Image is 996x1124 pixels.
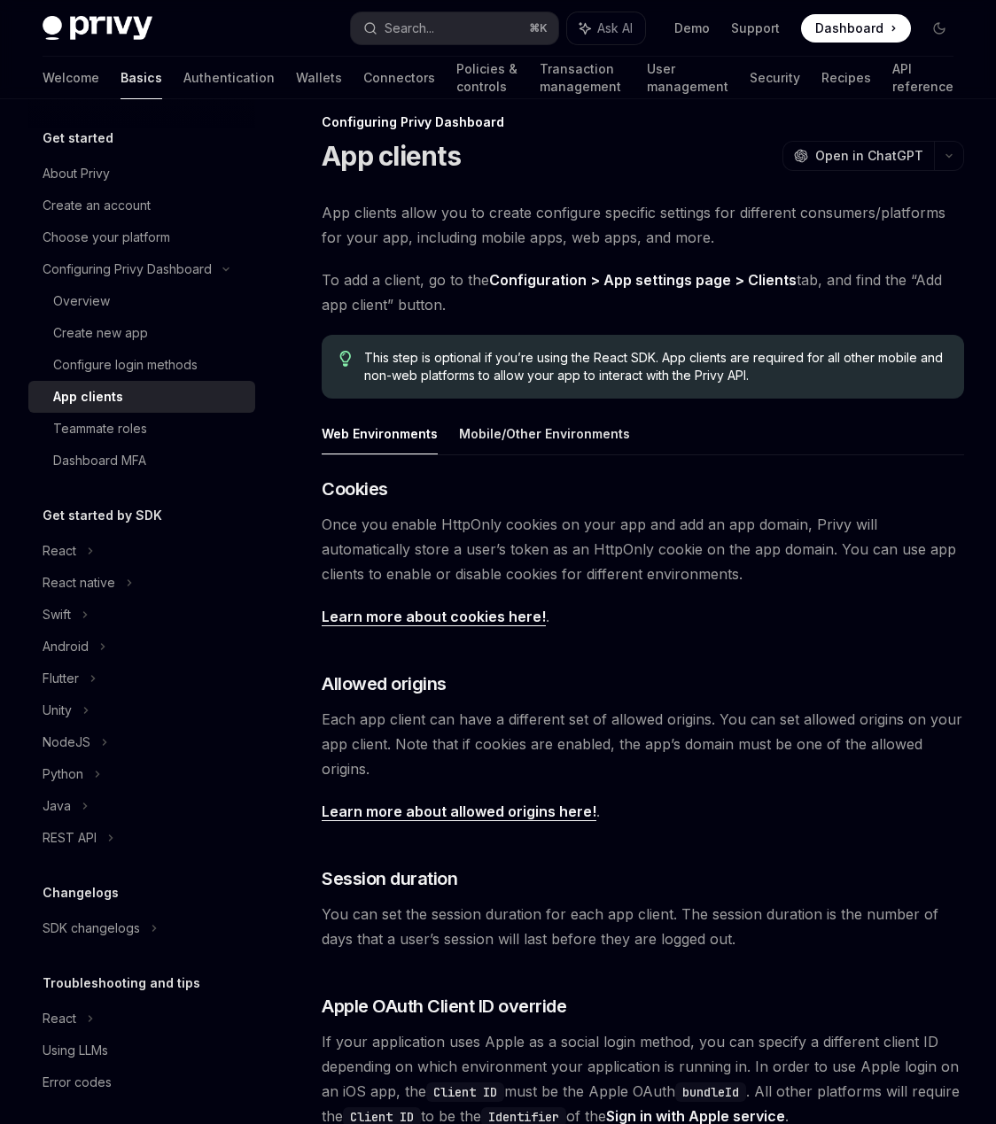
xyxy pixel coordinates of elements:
[322,671,447,696] span: Allowed origins
[28,317,255,349] a: Create new app
[43,57,99,99] a: Welcome
[43,732,90,753] div: NodeJS
[925,14,953,43] button: Toggle dark mode
[43,668,79,689] div: Flutter
[821,57,871,99] a: Recipes
[53,291,110,312] div: Overview
[53,450,146,471] div: Dashboard MFA
[322,604,964,629] span: .
[322,608,546,626] a: Learn more about cookies here!
[28,413,255,445] a: Teammate roles
[296,57,342,99] a: Wallets
[121,57,162,99] a: Basics
[28,349,255,381] a: Configure login methods
[597,19,633,37] span: Ask AI
[43,795,71,817] div: Java
[731,19,780,37] a: Support
[782,141,934,171] button: Open in ChatGPT
[53,386,123,407] div: App clients
[339,351,352,367] svg: Tip
[183,57,275,99] a: Authentication
[459,413,630,454] button: Mobile/Other Environments
[43,540,76,562] div: React
[647,57,728,99] a: User management
[456,57,518,99] a: Policies & controls
[489,271,797,290] a: Configuration > App settings page > Clients
[675,1082,746,1102] code: bundleId
[363,57,435,99] a: Connectors
[322,413,438,454] button: Web Environments
[674,19,710,37] a: Demo
[322,902,964,951] span: You can set the session duration for each app client. The session duration is the number of days ...
[815,19,883,37] span: Dashboard
[322,994,566,1019] span: Apple OAuth Client ID override
[801,14,911,43] a: Dashboard
[43,227,170,248] div: Choose your platform
[43,195,151,216] div: Create an account
[43,259,212,280] div: Configuring Privy Dashboard
[322,113,964,131] div: Configuring Privy Dashboard
[322,140,461,172] h1: App clients
[322,200,964,250] span: App clients allow you to create configure specific settings for different consumers/platforms for...
[540,57,626,99] a: Transaction management
[43,918,140,939] div: SDK changelogs
[28,190,255,221] a: Create an account
[28,381,255,413] a: App clients
[426,1082,504,1102] code: Client ID
[28,158,255,190] a: About Privy
[43,973,200,994] h5: Troubleshooting and tips
[43,572,115,593] div: React native
[43,1072,112,1093] div: Error codes
[322,267,964,317] span: To add a client, go to the tab, and find the “Add app client” button.
[28,285,255,317] a: Overview
[43,505,162,526] h5: Get started by SDK
[43,1008,76,1029] div: React
[43,1040,108,1061] div: Using LLMs
[43,764,83,785] div: Python
[43,827,97,849] div: REST API
[43,604,71,625] div: Swift
[28,221,255,253] a: Choose your platform
[815,147,923,165] span: Open in ChatGPT
[529,21,548,35] span: ⌘ K
[43,16,152,41] img: dark logo
[322,799,964,824] span: .
[43,128,113,149] h5: Get started
[28,1035,255,1066] a: Using LLMs
[28,1066,255,1098] a: Error codes
[322,802,596,821] a: Learn more about allowed origins here!
[43,700,72,721] div: Unity
[53,354,198,376] div: Configure login methods
[351,12,558,44] button: Search...⌘K
[892,57,953,99] a: API reference
[28,445,255,477] a: Dashboard MFA
[322,512,964,586] span: Once you enable HttpOnly cookies on your app and add an app domain, Privy will automatically stor...
[43,882,119,903] h5: Changelogs
[385,18,434,39] div: Search...
[322,477,388,501] span: Cookies
[43,163,110,184] div: About Privy
[53,322,148,344] div: Create new app
[364,349,946,384] span: This step is optional if you’re using the React SDK. App clients are required for all other mobil...
[750,57,800,99] a: Security
[53,418,147,439] div: Teammate roles
[567,12,645,44] button: Ask AI
[322,707,964,781] span: Each app client can have a different set of allowed origins. You can set allowed origins on your ...
[43,636,89,657] div: Android
[322,866,457,891] span: Session duration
